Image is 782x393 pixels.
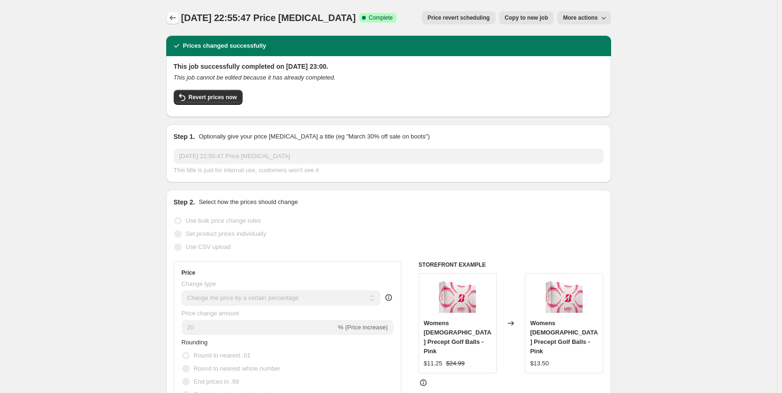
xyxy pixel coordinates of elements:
[182,320,336,335] input: -15
[422,11,495,24] button: Price revert scheduling
[174,149,604,164] input: 30% off holiday sale
[369,14,392,22] span: Complete
[446,359,465,368] strike: $24.99
[563,14,598,22] span: More actions
[186,230,266,237] span: Set product prices individually
[174,132,195,141] h2: Step 1.
[557,11,611,24] button: More actions
[174,197,195,207] h2: Step 2.
[338,324,388,331] span: % (Price increase)
[174,62,604,71] h2: This job successfully completed on [DATE] 23:00.
[174,167,319,174] span: This title is just for internal use, customers won't see it
[530,359,549,368] div: $13.50
[384,293,393,302] div: help
[186,217,261,224] span: Use bulk price change rules
[424,320,492,355] span: Womens [DEMOGRAPHIC_DATA] Precept Golf Balls - Pink
[174,90,243,105] button: Revert prices now
[424,359,443,368] div: $11.25
[194,378,239,385] span: End prices in .99
[428,14,490,22] span: Price revert scheduling
[183,41,266,51] h2: Prices changed successfully
[182,310,239,317] span: Price change amount
[439,278,476,316] img: EF7DC623-5150-67BB-D663-BA8D08153AE7_80x.jpg
[199,132,429,141] p: Optionally give your price [MEDICAL_DATA] a title (eg "March 30% off sale on boots")
[499,11,554,24] button: Copy to new job
[199,197,298,207] p: Select how the prices should change
[182,339,208,346] span: Rounding
[194,352,251,359] span: Round to nearest .01
[174,74,336,81] i: This job cannot be edited because it has already completed.
[182,280,216,287] span: Change type
[186,243,231,250] span: Use CSV upload
[189,94,237,101] span: Revert prices now
[419,261,604,269] h6: STOREFRONT EXAMPLE
[182,269,195,277] h3: Price
[166,11,179,24] button: Price change jobs
[530,320,598,355] span: Womens [DEMOGRAPHIC_DATA] Precept Golf Balls - Pink
[181,13,356,23] span: [DATE] 22:55:47 Price [MEDICAL_DATA]
[546,278,583,316] img: EF7DC623-5150-67BB-D663-BA8D08153AE7_80x.jpg
[505,14,548,22] span: Copy to new job
[194,365,280,372] span: Round to nearest whole number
